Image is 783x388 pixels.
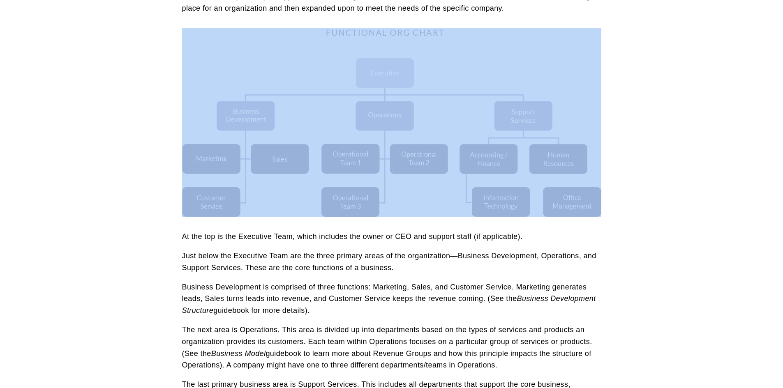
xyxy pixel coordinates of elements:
[182,250,601,274] p: Just below the Executive Team are the three primary areas of the organization—Business Developmen...
[211,349,266,358] em: Business Model
[182,281,601,317] p: Business Development is comprised of three functions: Marketing, Sales, and Customer Service. Mar...
[182,231,601,243] p: At the top is the Executive Team, which includes the owner or CEO and support staff (if applicable).
[182,324,601,371] p: The next area is Operations. This area is divided up into departments based on the types of servi...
